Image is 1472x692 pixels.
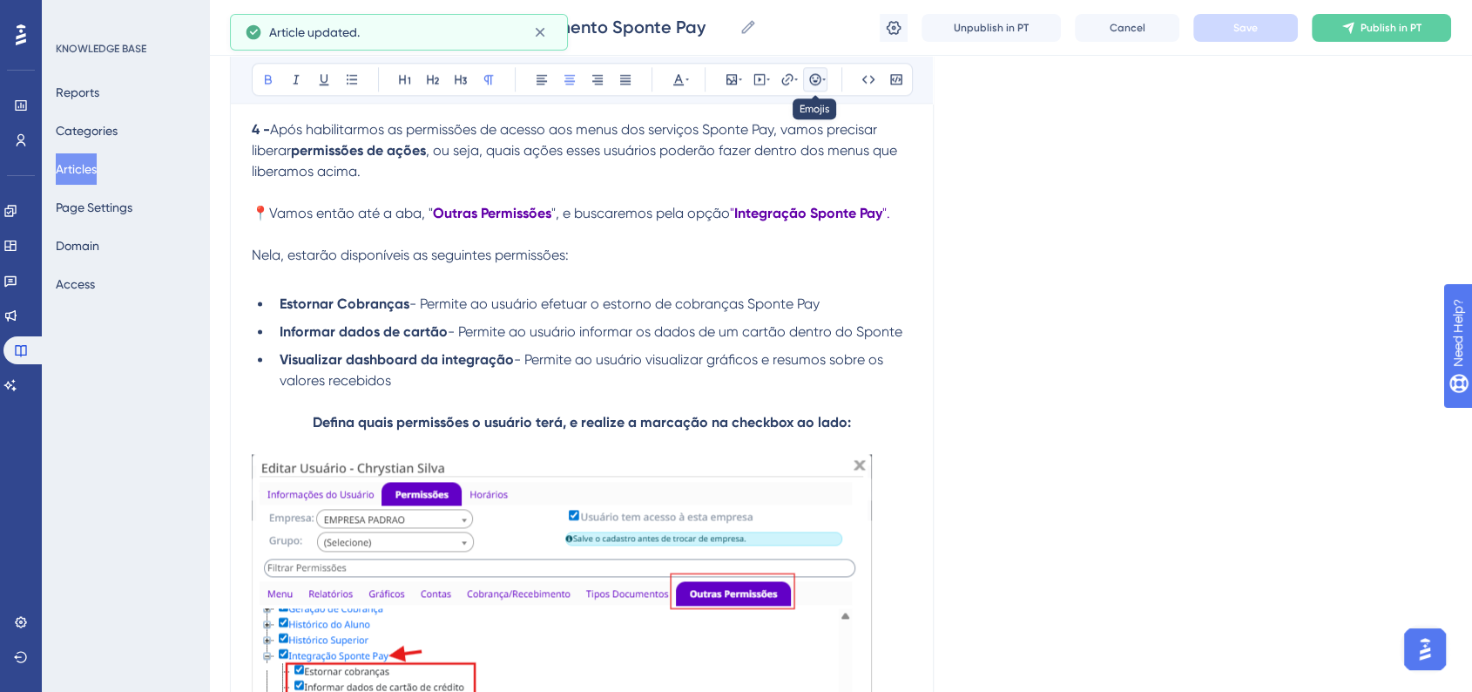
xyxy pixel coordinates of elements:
[1233,21,1258,35] span: Save
[280,295,409,312] strong: Estornar Cobranças
[252,121,270,138] strong: 4 -
[56,153,97,185] button: Articles
[252,205,433,221] span: 📍Vamos então até a aba, "
[922,14,1061,42] button: Unpublish in PT
[409,295,820,312] span: - Permite ao usuário efetuar o estorno de cobranças Sponte Pay
[1361,21,1421,35] span: Publish in PT
[280,351,887,389] span: - Permite ao usuário visualizar gráficos e resumos sobre os valores recebidos
[56,77,99,108] button: Reports
[433,205,551,221] strong: Outras Permissões
[56,42,146,56] div: KNOWLEDGE BASE
[252,247,569,263] span: Nela, estarão disponíveis as seguintes permissões:
[551,205,730,221] span: ", e buscaremos pela opção
[291,142,426,159] strong: permissões de ações
[954,21,1029,35] span: Unpublish in PT
[252,121,881,159] span: Após habilitarmos as permissões de acesso aos menus dos serviços Sponte Pay, vamos precisar liberar
[1399,623,1451,675] iframe: UserGuiding AI Assistant Launcher
[280,323,448,340] strong: Informar dados de cartão
[1193,14,1298,42] button: Save
[448,323,902,340] span: - Permite ao usuário informar os dados de um cartão dentro do Sponte
[41,4,109,25] span: Need Help?
[280,351,514,368] strong: Visualizar dashboard da integração
[1110,21,1145,35] span: Cancel
[734,205,882,221] strong: Integração Sponte Pay
[56,115,118,146] button: Categories
[882,205,890,221] span: ".
[730,205,734,221] span: "
[252,142,901,180] span: , ou seja, quais ações esses usuários poderão fazer dentro dos menus que liberamos acima.
[1312,14,1451,42] button: Publish in PT
[269,22,360,43] span: Article updated.
[1075,14,1179,42] button: Cancel
[313,414,851,431] strong: Defina quais permissões o usuário terá, e realize a marcação na checkbox ao lado:
[56,268,95,300] button: Access
[56,230,99,261] button: Domain
[56,192,132,223] button: Page Settings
